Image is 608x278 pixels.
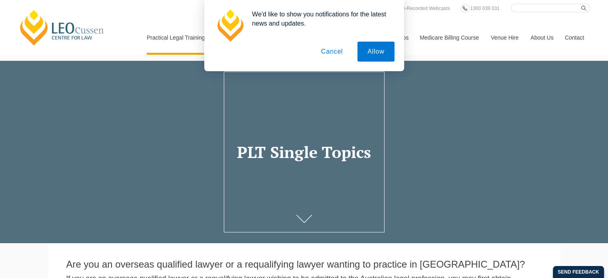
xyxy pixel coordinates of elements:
[231,143,377,161] h1: PLT Single Topics
[214,10,246,42] img: notification icon
[357,42,394,62] button: Allow
[66,259,542,270] h2: Are you an overseas qualified lawyer or a requalifying lawyer wanting to practice in [GEOGRAPHIC_...
[246,10,395,28] div: We'd like to show you notifications for the latest news and updates.
[311,42,353,62] button: Cancel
